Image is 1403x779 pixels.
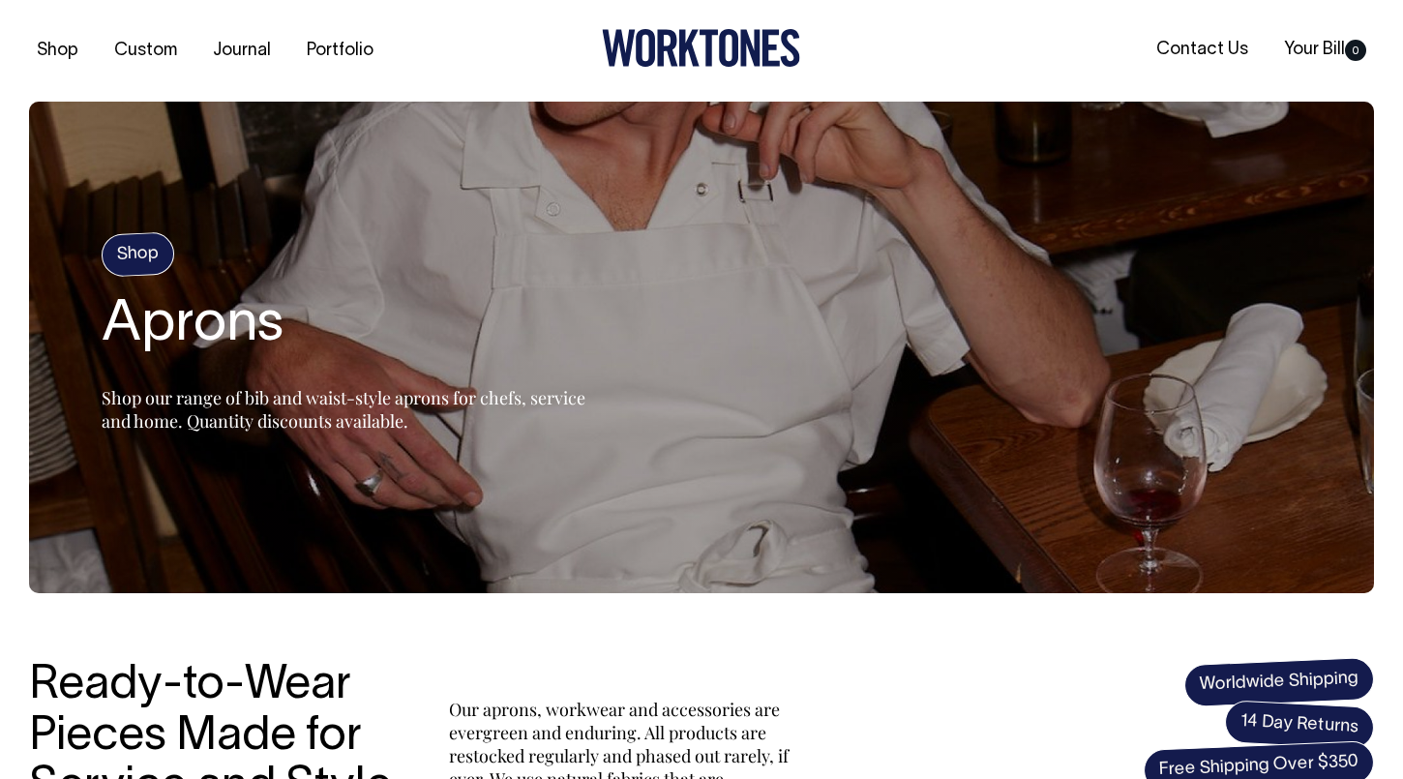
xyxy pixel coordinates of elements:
a: Contact Us [1149,34,1256,66]
span: 0 [1345,40,1366,61]
h2: Aprons [102,295,585,357]
span: 14 Day Returns [1224,700,1375,750]
a: Your Bill0 [1276,34,1374,66]
a: Journal [205,35,279,67]
a: Custom [106,35,185,67]
span: Shop our range of bib and waist-style aprons for chefs, service and home. Quantity discounts avai... [102,386,585,433]
a: Shop [29,35,86,67]
a: Portfolio [299,35,381,67]
h4: Shop [101,231,175,277]
span: Worldwide Shipping [1183,657,1375,707]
